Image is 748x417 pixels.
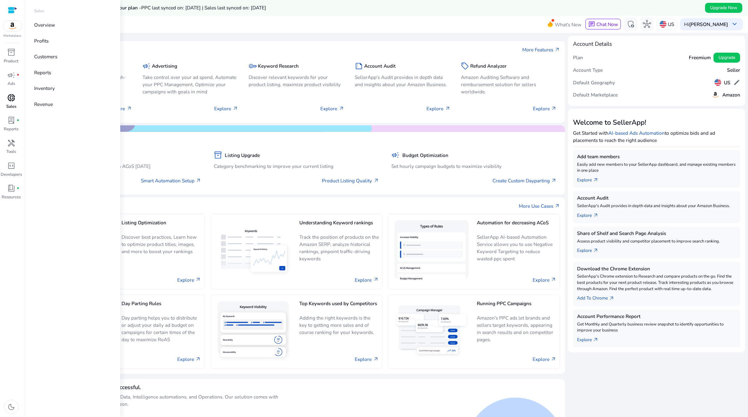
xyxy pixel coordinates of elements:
span: key [249,62,257,70]
p: Take control over your ad spend, Automate your PPC Management, Optimize your campaigns with goals... [142,74,238,95]
a: Explore [177,276,201,284]
h5: Account Audit [577,195,736,201]
span: book_4 [7,184,15,192]
p: SellerApp's Audit provides in depth data and insights about your Amazon Business. [577,203,736,209]
a: Product Listing Quality [322,177,379,184]
a: Explore [533,276,556,284]
img: Top Keywords used by Competitors [214,298,294,365]
p: Revenue [34,101,53,108]
p: Get Started with to optimize bids and ad placements to reach the right audience [573,129,740,144]
p: Tools [7,149,16,155]
span: fiber_manual_record [17,187,19,190]
img: Automation for decreasing ACoS [392,217,471,285]
span: arrow_outward [196,277,201,283]
p: Explore [108,105,132,112]
span: campaign [7,71,15,79]
h4: Account Details [573,41,612,47]
span: lab_profile [7,116,15,124]
h5: Budget Optimization [402,153,448,158]
p: Reports [34,69,51,76]
p: Ads [8,81,15,87]
p: Explore [427,105,451,112]
span: arrow_outward [609,296,615,301]
span: arrow_outward [126,106,132,112]
p: Developers [1,172,22,178]
h5: Add team members [577,154,736,159]
h5: Plan [573,55,583,60]
span: dark_mode [7,403,15,411]
p: Resources [2,194,21,201]
span: admin_panel_settings [627,20,635,28]
span: Chat Now [596,21,618,28]
p: Set hourly campaign budgets to maximize visibility [391,163,557,170]
span: arrow_outward [373,277,379,283]
button: Upgrade [714,53,740,63]
button: hub [640,17,654,31]
h5: Default Marketplace [573,92,618,98]
img: us.svg [660,21,667,28]
p: Profits [34,37,49,44]
p: Adding the right keywords is the key to getting more sales and of course ranking for your keywords. [299,314,379,341]
h5: Account Type [573,67,603,73]
p: Easily add new members to your SellerApp dashboard, and manage existing members in one place [577,162,736,174]
span: edit [733,79,740,86]
button: Upgrade Now [705,3,742,13]
span: fiber_manual_record [17,74,19,76]
span: donut_small [7,94,15,102]
p: Amazon's PPC ads let brands and sellers target keywords, appearing in search results and on compe... [477,314,556,343]
span: arrow_outward [374,178,379,184]
span: PPC last synced on: [DATE] | Sales last synced on: [DATE] [141,4,266,11]
span: handyman [7,139,15,147]
span: sell [461,62,469,70]
h5: Amazon [722,92,740,98]
img: us.svg [714,79,721,86]
span: summarize [355,62,363,70]
span: arrow_outward [593,177,599,183]
h5: Understanding Keyword rankings [299,220,379,231]
h5: Automation for decreasing ACoS [477,220,556,231]
a: Explore [533,356,556,363]
b: [PERSON_NAME] [689,21,728,28]
span: code_blocks [7,162,15,170]
h5: Default Geography [573,80,615,86]
a: Explore [355,356,379,363]
span: What's New [555,19,581,30]
h4: We Strive our best to make you Successful. [33,384,297,391]
h5: Account Audit [364,63,396,69]
p: SellerApp AI-based Automation Service allows you to use Negative Keyword Targeting to reduce wast... [477,233,556,262]
span: arrow_outward [551,178,557,184]
h5: Data syncs run less frequently on your plan - [42,5,266,11]
span: inventory_2 [7,48,15,56]
h5: Advertising [152,63,177,69]
img: Running PPC Campaigns [392,302,471,361]
p: Inventory [34,85,55,92]
p: Explore [321,105,344,112]
span: arrow_outward [339,106,344,112]
span: arrow_outward [593,213,599,218]
p: Product [4,58,19,65]
h3: Welcome to SellerApp! [573,118,740,127]
p: SellerApp is built to enable sellers with Data, Intelligence automations, and Operations. Our sol... [33,393,297,408]
h5: Top Keywords used by Competitors [299,301,379,312]
h5: Listing Upgrade [225,153,260,158]
p: Discover relevant keywords for your product listing, maximize product visibility [249,74,344,88]
a: Explorearrow_outward [577,209,604,219]
p: SellerApp's Chrome extension to Research and compare products on the go. Find the best products f... [577,274,736,292]
p: US [668,19,674,30]
h5: Seller [727,67,740,73]
h5: Refund Analyzer [470,63,507,69]
p: Sales [6,104,16,110]
span: arrow_outward [196,357,201,362]
p: Category benchmarking to improve your current listing [214,163,379,170]
p: Day parting helps you to distribute or adjust your daily ad budget on campaigns for certain times... [121,314,201,343]
p: Sales [34,8,44,14]
p: Explore [214,105,238,112]
img: amazon.svg [711,91,720,99]
span: arrow_outward [551,106,557,112]
p: Discover best practices, Learn how to optimize product titles, images, and more to boost your ran... [121,233,201,260]
span: Upgrade [719,54,735,61]
span: arrow_outward [593,248,599,253]
a: Smart Automation Setup [141,177,201,184]
h5: Freemium [689,55,711,60]
h5: Account Performance Report [577,314,736,319]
